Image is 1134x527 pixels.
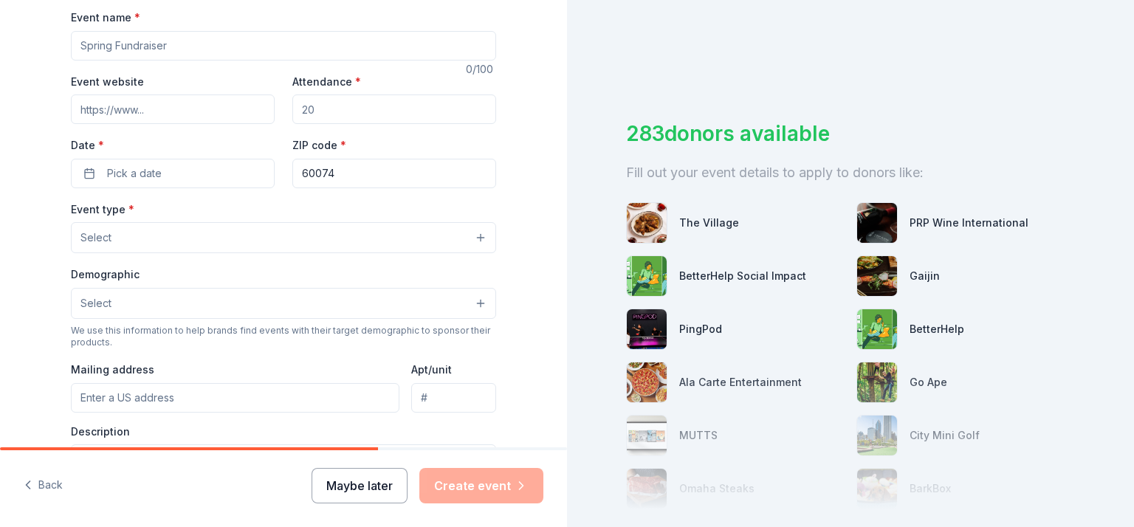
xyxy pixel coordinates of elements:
div: Gaijin [910,267,940,285]
button: Pick a date [71,159,275,188]
img: photo for The Village [627,203,667,243]
label: Demographic [71,267,140,282]
span: Select [80,294,111,312]
label: Event type [71,202,134,217]
label: ZIP code [292,138,346,153]
label: Date [71,138,275,153]
button: Select [71,222,496,253]
img: photo for BetterHelp [857,309,897,349]
div: PingPod [679,320,722,338]
button: Maybe later [312,468,408,503]
label: Description [71,424,130,439]
label: Mailing address [71,362,154,377]
label: Attendance [292,75,361,89]
input: # [411,383,496,413]
div: 283 donors available [626,118,1075,149]
div: PRP Wine International [910,214,1028,232]
div: BetterHelp [910,320,964,338]
img: photo for PRP Wine International [857,203,897,243]
img: photo for BetterHelp Social Impact [627,256,667,296]
div: BetterHelp Social Impact [679,267,806,285]
div: We use this information to help brands find events with their target demographic to sponsor their... [71,325,496,348]
input: Enter a US address [71,383,399,413]
span: Pick a date [107,165,162,182]
input: https://www... [71,94,275,124]
span: Select [80,229,111,247]
div: 0 /100 [466,61,496,78]
label: Event name [71,10,140,25]
input: 20 [292,94,496,124]
img: photo for PingPod [627,309,667,349]
label: Event website [71,75,144,89]
input: Spring Fundraiser [71,31,496,61]
div: The Village [679,214,739,232]
button: Select [71,288,496,319]
div: Fill out your event details to apply to donors like: [626,161,1075,185]
button: Back [24,470,63,501]
label: Apt/unit [411,362,452,377]
img: photo for Gaijin [857,256,897,296]
input: 12345 (U.S. only) [292,159,496,188]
